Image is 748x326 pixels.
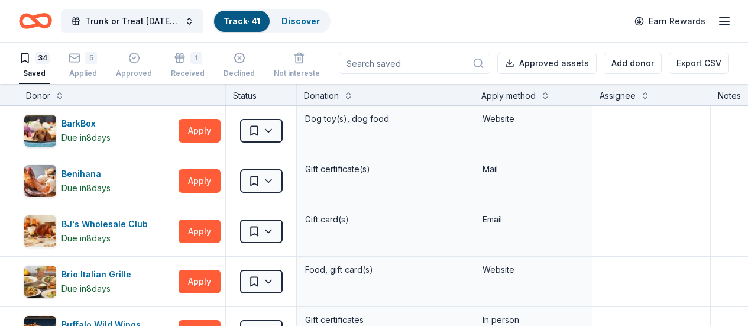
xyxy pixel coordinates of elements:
div: Status [226,84,297,105]
div: Not interested [274,69,325,78]
div: Apply method [481,89,536,103]
button: Approved [116,47,152,84]
div: 1 [190,52,202,64]
button: Image for BJ's Wholesale ClubBJ's Wholesale ClubDue in8days [24,215,174,248]
div: Donation [304,89,339,103]
img: Image for BJ's Wholesale Club [24,215,56,247]
button: Track· 41Discover [213,9,331,33]
button: Declined [224,47,255,84]
a: Earn Rewards [627,11,713,32]
button: Apply [179,220,221,243]
img: Image for BarkBox [24,115,56,147]
div: Website [483,112,584,126]
div: Due in 8 days [61,131,111,145]
button: Trunk or Treat [DATE] [DATE] [61,9,203,33]
div: Saved [19,69,50,78]
div: Declined [224,69,255,78]
img: Image for Brio Italian Grille [24,266,56,298]
img: Image for Benihana [24,165,56,197]
div: Due in 8 days [61,181,111,195]
button: Image for Brio Italian GrilleBrio Italian GrilleDue in8days [24,265,174,298]
div: Applied [69,69,97,78]
button: Add donor [604,53,662,74]
div: Email [483,212,584,227]
div: Brio Italian Grille [61,267,136,282]
div: Food, gift card(s) [304,262,467,278]
div: BJ's Wholesale Club [61,217,153,231]
div: Notes [718,89,741,103]
div: Due in 8 days [61,282,111,296]
div: 34 [35,52,50,64]
input: Search saved [339,53,490,74]
button: 5Applied [69,47,97,84]
div: Mail [483,162,584,176]
div: Dog toy(s), dog food [304,111,467,127]
button: Apply [179,270,221,293]
div: Due in 8 days [61,231,111,246]
div: 5 [85,52,97,64]
div: Received [171,69,205,78]
button: 34Saved [19,47,50,84]
button: Image for BenihanaBenihanaDue in8days [24,164,174,198]
div: Gift certificate(s) [304,161,467,177]
a: Discover [281,16,320,26]
button: Image for BarkBoxBarkBoxDue in8days [24,114,174,147]
button: Export CSV [669,53,729,74]
button: Apply [179,119,221,143]
div: Gift card(s) [304,211,467,228]
button: Not interested [274,47,325,84]
div: Donor [26,89,50,103]
div: BarkBox [61,117,111,131]
button: Approved assets [497,53,597,74]
div: Benihana [61,167,111,181]
button: 1Received [171,47,205,84]
div: Approved [116,69,152,78]
div: Website [483,263,584,277]
button: Apply [179,169,221,193]
a: Home [19,7,52,35]
div: Assignee [600,89,636,103]
a: Track· 41 [224,16,260,26]
span: Trunk or Treat [DATE] [DATE] [85,14,180,28]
